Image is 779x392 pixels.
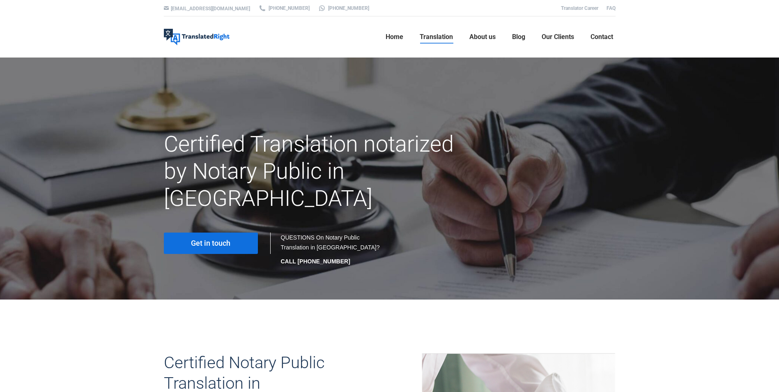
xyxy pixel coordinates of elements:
a: Translator Career [561,5,598,11]
span: Translation [420,33,453,41]
a: [PHONE_NUMBER] [258,5,310,12]
span: Home [386,33,403,41]
a: [EMAIL_ADDRESS][DOMAIN_NAME] [171,6,250,12]
a: Translation [417,24,455,50]
a: Home [383,24,406,50]
a: Our Clients [539,24,577,50]
strong: CALL [PHONE_NUMBER] [281,258,350,265]
span: Blog [512,33,525,41]
a: FAQ [607,5,616,11]
div: QUESTIONS On Notary Public Translation in [GEOGRAPHIC_DATA]? [281,233,381,266]
a: Get in touch [164,233,258,254]
a: Blog [510,24,528,50]
a: About us [467,24,498,50]
span: Our Clients [542,33,574,41]
span: About us [469,33,496,41]
h1: Certified Translation notarized by Notary Public in [GEOGRAPHIC_DATA] [164,131,461,212]
span: Get in touch [191,239,230,247]
span: Contact [591,33,613,41]
img: Translated Right [164,29,230,45]
a: Contact [588,24,616,50]
a: [PHONE_NUMBER] [318,5,369,12]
